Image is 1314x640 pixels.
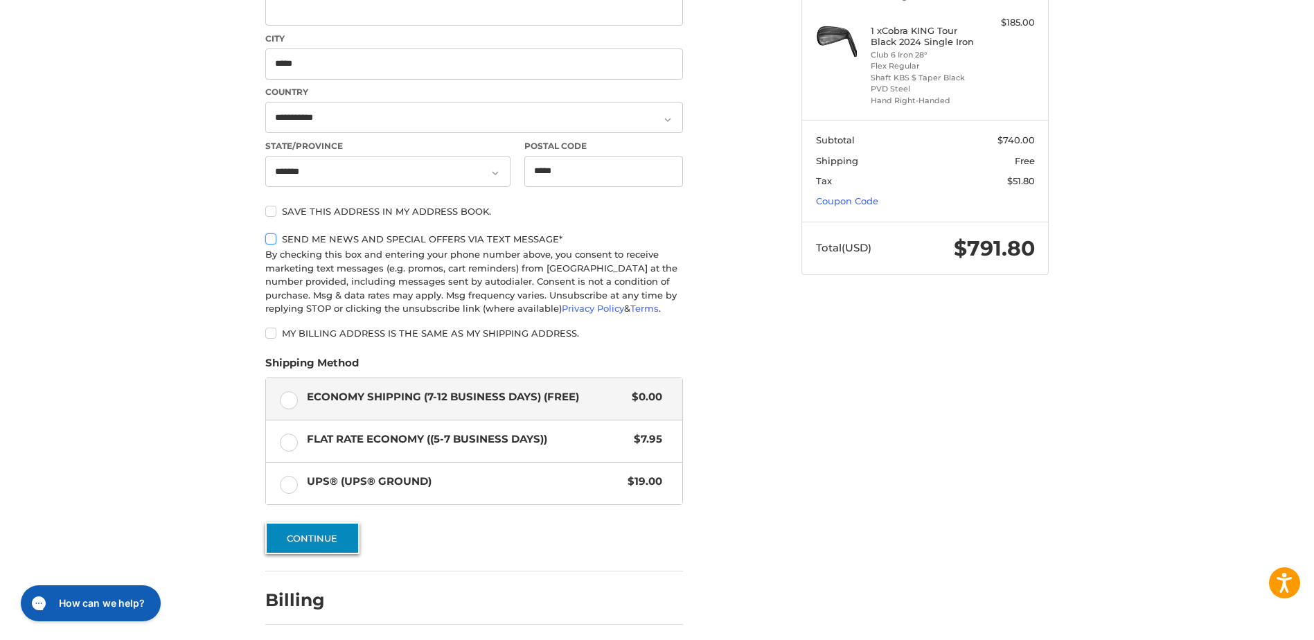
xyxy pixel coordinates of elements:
[307,432,628,447] span: Flat Rate Economy ((5-7 Business Days))
[524,140,684,152] label: Postal Code
[871,60,977,72] li: Flex Regular
[265,355,359,377] legend: Shipping Method
[265,248,683,316] div: By checking this box and entering your phone number above, you consent to receive marketing text ...
[871,72,977,95] li: Shaft KBS $ Taper Black PVD Steel
[265,233,683,245] label: Send me news and special offers via text message*
[265,140,510,152] label: State/Province
[816,241,871,254] span: Total (USD)
[980,16,1035,30] div: $185.00
[14,580,165,626] iframe: Gorgias live chat messenger
[1007,175,1035,186] span: $51.80
[997,134,1035,145] span: $740.00
[307,389,625,405] span: Economy Shipping (7-12 Business Days) (Free)
[627,432,662,447] span: $7.95
[265,328,683,339] label: My billing address is the same as my shipping address.
[1200,603,1314,640] iframe: Google Customer Reviews
[265,589,346,611] h2: Billing
[265,522,359,554] button: Continue
[816,175,832,186] span: Tax
[816,195,878,206] a: Coupon Code
[871,25,977,48] h4: 1 x Cobra KING Tour Black 2024 Single Iron
[265,86,683,98] label: Country
[954,235,1035,261] span: $791.80
[816,134,855,145] span: Subtotal
[816,155,858,166] span: Shipping
[1015,155,1035,166] span: Free
[265,33,683,45] label: City
[621,474,662,490] span: $19.00
[265,206,683,217] label: Save this address in my address book.
[625,389,662,405] span: $0.00
[630,303,659,314] a: Terms
[562,303,624,314] a: Privacy Policy
[871,95,977,107] li: Hand Right-Handed
[307,474,621,490] span: UPS® (UPS® Ground)
[871,49,977,61] li: Club 6 Iron 28°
